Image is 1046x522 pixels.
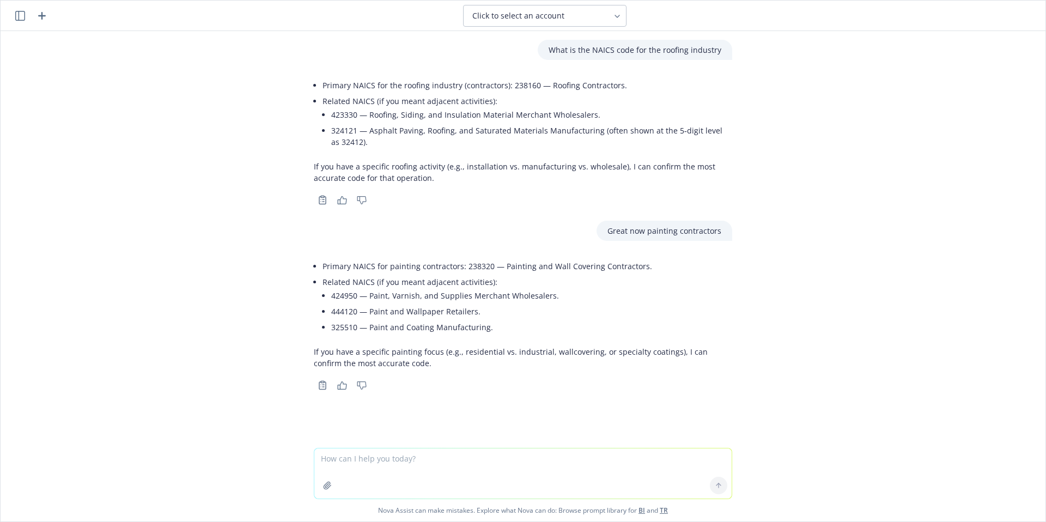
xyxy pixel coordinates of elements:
[331,319,732,335] li: 325510 — Paint and Coating Manufacturing.
[318,380,327,390] svg: Copy to clipboard
[5,499,1041,521] span: Nova Assist can make mistakes. Explore what Nova can do: Browse prompt library for and
[314,161,732,184] p: If you have a specific roofing activity (e.g., installation vs. manufacturing vs. wholesale), I c...
[463,5,627,27] button: Click to select an account
[660,506,668,515] a: TR
[549,44,721,56] p: What is the NAICS code for the roofing industry
[331,123,732,150] li: 324121 — Asphalt Paving, Roofing, and Saturated Materials Manufacturing (often shown at the 5‑dig...
[318,195,327,205] svg: Copy to clipboard
[331,107,732,123] li: 423330 — Roofing, Siding, and Insulation Material Merchant Wholesalers.
[353,192,370,208] button: Thumbs down
[323,258,732,274] li: Primary NAICS for painting contractors: 238320 — Painting and Wall Covering Contractors.
[472,10,564,21] span: Click to select an account
[607,225,721,236] p: Great now painting contractors
[323,93,732,152] li: Related NAICS (if you meant adjacent activities):
[353,378,370,393] button: Thumbs down
[331,288,732,304] li: 424950 — Paint, Varnish, and Supplies Merchant Wholesalers.
[323,77,732,93] li: Primary NAICS for the roofing industry (contractors): 238160 — Roofing Contractors.
[331,304,732,319] li: 444120 — Paint and Wallpaper Retailers.
[314,346,732,369] p: If you have a specific painting focus (e.g., residential vs. industrial, wallcovering, or special...
[323,274,732,337] li: Related NAICS (if you meant adjacent activities):
[638,506,645,515] a: BI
